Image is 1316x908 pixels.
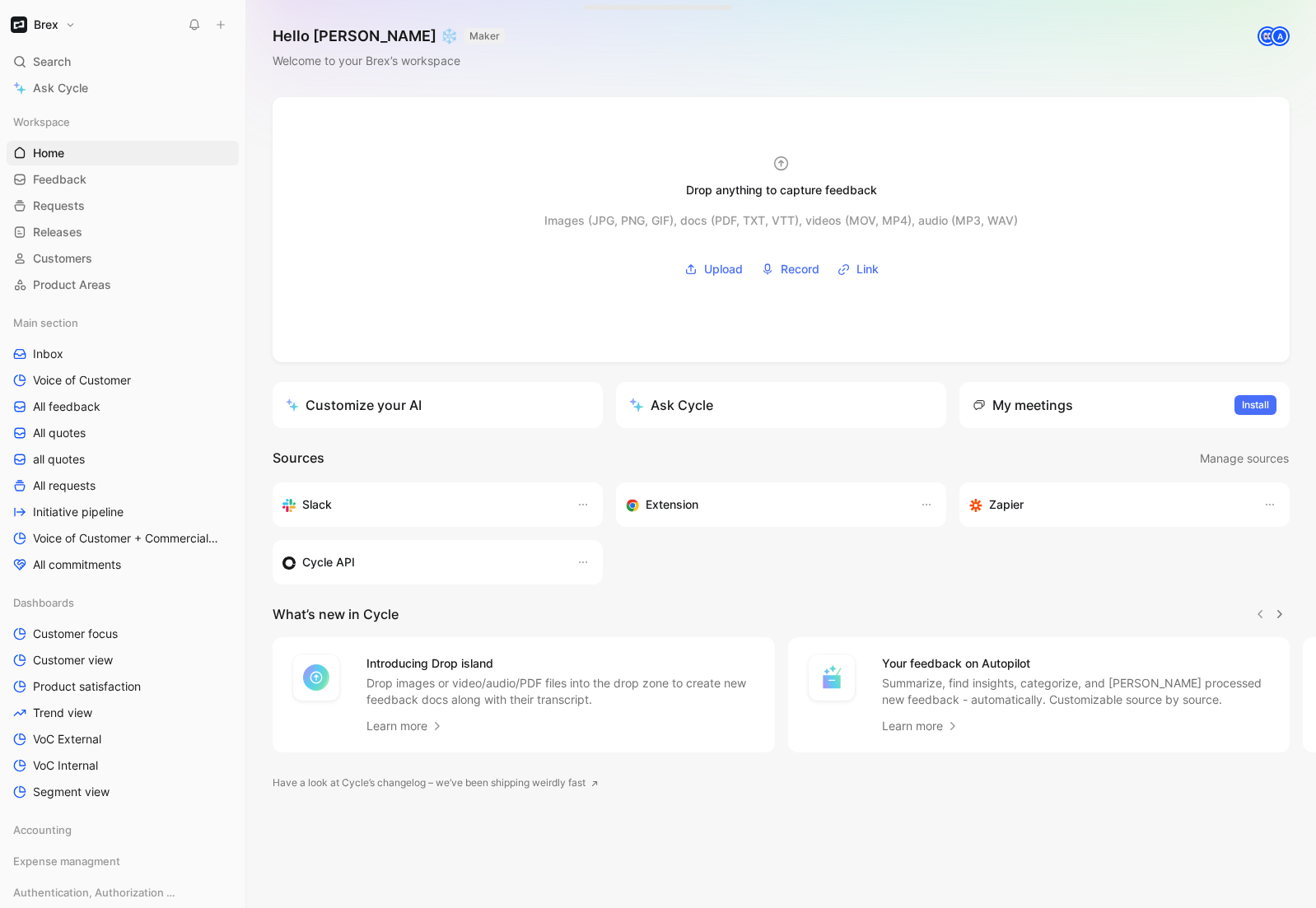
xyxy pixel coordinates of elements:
[216,731,232,747] button: View actions
[7,167,239,192] a: Feedback
[969,495,1247,515] div: Capture feedback from thousands of sources with Zapier (survey results, recordings, sheets, etc).
[33,757,98,774] span: VoC Internal
[33,731,101,747] span: VoC External
[1259,28,1276,44] img: avatar
[282,552,560,572] div: Sync customers & send feedback from custom sources. Get inspired by our favorite use case
[33,477,96,494] span: All requests
[629,395,713,415] div: Ask Cycle
[7,394,239,419] a: All feedback
[33,678,141,695] span: Product satisfaction
[882,675,1271,708] p: Summarize, find insights, categorize, and [PERSON_NAME] processed new feedback - automatically. C...
[7,648,239,673] a: Customer view
[832,257,884,282] button: Link
[33,52,71,72] span: Search
[33,652,113,668] span: Customer view
[7,141,239,165] a: Home
[221,530,237,547] button: View actions
[216,626,232,642] button: View actions
[33,277,111,293] span: Product Areas
[882,716,959,736] a: Learn more
[216,504,232,520] button: View actions
[7,727,239,752] a: VoC External
[7,817,239,842] div: Accounting
[216,678,232,695] button: View actions
[7,310,239,577] div: Main sectionInboxVoice of CustomerAll feedbackAll quotesall quotesAll requestsInitiative pipeline...
[7,849,239,873] div: Expense managment
[273,775,599,791] a: Have a look at Cycle’s changelog – we’ve been shipping weirdly fast
[544,211,1018,230] div: Images (JPG, PNG, GIF), docs (PDF, TXT, VTT), videos (MOV, MP4), audio (MP3, WAV)
[273,26,505,46] h1: Hello [PERSON_NAME] ❄️
[216,784,232,800] button: View actions
[704,259,743,279] span: Upload
[7,526,239,551] a: Voice of Customer + Commercial NRR Feedback
[216,398,232,415] button: View actions
[755,257,825,282] button: Record
[7,193,239,218] a: Requests
[33,705,92,721] span: Trend view
[13,853,120,869] span: Expense managment
[216,757,232,774] button: View actions
[216,346,232,362] button: View actions
[13,314,78,331] span: Main section
[7,368,239,393] a: Voice of Customer
[33,145,64,161] span: Home
[1199,448,1290,469] button: Manage sources
[216,425,232,441] button: View actions
[1242,397,1269,413] span: Install
[7,753,239,778] a: VoC Internal
[7,674,239,699] a: Product satisfaction
[595,1,671,7] div: Drop anything here to capture feedback
[302,552,355,572] h3: Cycle API
[33,398,100,415] span: All feedback
[7,13,80,36] button: BrexBrex
[13,114,70,130] span: Workspace
[882,654,1271,673] h4: Your feedback on Autopilot
[216,705,232,721] button: View actions
[7,622,239,646] a: Customer focus
[7,310,239,335] div: Main section
[33,171,86,188] span: Feedback
[7,701,239,725] a: Trend view
[7,880,239,905] div: Authentication, Authorization & Auditing
[286,395,422,415] div: Customize your AI
[366,654,755,673] h4: Introducing Drop island
[616,382,946,428] button: Ask Cycle
[626,495,903,515] div: Capture feedback from anywhere on the web
[7,590,239,804] div: DashboardsCustomer focusCustomer viewProduct satisfactionTrend viewVoC ExternalVoC InternalSegmen...
[464,28,505,44] button: MAKER
[7,849,239,878] div: Expense managment
[856,259,879,279] span: Link
[7,500,239,524] a: Initiative pipeline
[7,109,239,134] div: Workspace
[973,395,1073,415] div: My meetings
[33,425,86,441] span: All quotes
[13,884,177,901] span: Authentication, Authorization & Auditing
[595,8,671,14] div: Docs, images, videos, audio files, links & more
[13,822,72,838] span: Accounting
[33,626,118,642] span: Customer focus
[7,590,239,615] div: Dashboards
[34,17,58,32] h1: Brex
[366,716,444,736] a: Learn more
[33,784,110,800] span: Segment view
[7,342,239,366] a: Inbox
[273,604,399,624] h2: What’s new in Cycle
[366,675,755,708] p: Drop images or video/audio/PDF files into the drop zone to create new feedback docs along with th...
[33,78,88,98] span: Ask Cycle
[216,477,232,494] button: View actions
[7,552,239,577] a: All commitments
[7,76,239,100] a: Ask Cycle
[33,346,63,362] span: Inbox
[13,594,74,611] span: Dashboards
[7,817,239,847] div: Accounting
[33,198,85,214] span: Requests
[33,451,85,468] span: all quotes
[7,220,239,244] a: Releases
[7,272,239,297] a: Product Areas
[7,447,239,472] a: all quotes
[216,652,232,668] button: View actions
[7,421,239,445] a: All quotes
[33,224,82,240] span: Releases
[33,250,92,267] span: Customers
[7,49,239,74] div: Search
